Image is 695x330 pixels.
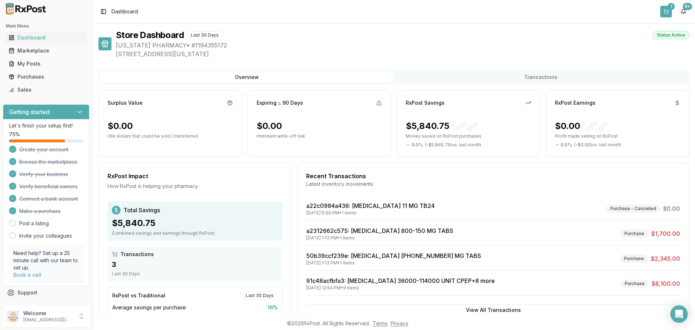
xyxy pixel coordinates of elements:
h1: Store Dashboard [116,29,184,41]
span: 16 % [268,304,278,311]
div: My Posts [9,60,84,67]
a: Marketplace [6,44,87,57]
span: 0.0 % [412,142,423,148]
span: Verify beneficial owners [19,183,77,190]
div: Expiring ≤ 90 Days [257,99,303,106]
div: Purchases [9,73,84,80]
span: Verify your business [19,171,68,178]
div: [DATE] 1:13 PM • 1 items [306,235,453,241]
a: Privacy [391,320,408,326]
p: Welcome [23,310,73,317]
div: Marketplace [9,47,84,54]
div: [DATE] 12:54 PM • 9 items [306,285,495,291]
div: Latest inventory movements [306,180,680,188]
div: $5,840.75 [406,120,479,132]
p: Profit made selling on RxPost [555,133,680,139]
a: Post a listing [19,220,49,227]
button: Marketplace [3,45,89,57]
div: RxPost vs Traditional [112,292,165,299]
p: [EMAIL_ADDRESS][DOMAIN_NAME] [23,317,73,323]
img: RxPost Logo [3,3,49,14]
a: My Posts [6,57,87,70]
span: Make a purchase [19,208,61,215]
span: Transactions [121,251,154,258]
a: Book a call [13,272,41,278]
div: How RxPost is helping your pharmacy [108,183,282,190]
div: Surplus Value [108,99,143,106]
div: RxPost Impact [108,172,282,180]
div: $5,840.75 [112,217,278,229]
div: 9+ [683,3,692,10]
button: My Posts [3,58,89,70]
img: User avatar [7,310,19,322]
div: Last 30 Days [112,271,278,277]
div: Last 30 Days [242,292,278,300]
p: Imminent write-off risk [257,133,382,139]
a: a2312662c575: [MEDICAL_DATA] 800-150 MG TABS [306,227,453,234]
span: $8,100.00 [652,279,680,288]
a: Dashboard [6,31,87,44]
span: $0.00 [663,204,680,213]
button: Transactions [394,71,688,83]
div: Purchase [621,280,649,288]
button: Purchases [3,71,89,83]
a: a22c0984a436: [MEDICAL_DATA] 11 MG TB24 [306,202,435,209]
a: 50b39ccf239e: [MEDICAL_DATA] [PHONE_NUMBER] MG TABS [306,252,481,259]
p: Money saved on RxPost purchases [406,133,531,139]
nav: breadcrumb [111,8,138,15]
div: 3 [112,259,278,270]
div: Purchase [620,255,648,263]
a: Terms [373,320,388,326]
button: Sales [3,84,89,96]
span: $2,345.00 [651,254,680,263]
div: Open Intercom Messenger [670,305,688,323]
div: Combined savings and earnings through RxPost [112,230,278,236]
span: ( - $5,840.75 ) vs. last month [425,142,481,148]
span: Average savings per purchase: [112,304,187,311]
span: $1,700.00 [651,229,680,238]
p: Need help? Set up a 25 minute call with our team to set up. [13,250,79,271]
h2: Main Menu [6,23,87,29]
button: Dashboard [3,32,89,43]
span: Total Savings [123,206,160,214]
div: Purchase [620,230,648,238]
div: RxPost Earnings [555,99,595,106]
div: Purchase - Cancelled [606,205,660,213]
a: Sales [6,83,87,96]
span: [STREET_ADDRESS][US_STATE] [116,50,689,58]
div: Last 30 Days [187,31,223,39]
span: Connect a bank account [19,195,78,202]
span: [US_STATE] PHARMACY • # 1194355172 [116,41,689,50]
span: Feedback [17,302,42,309]
div: 1 [667,3,675,10]
div: [DATE] 1:13 PM • 1 items [306,260,481,266]
button: View All Transactions [306,304,680,316]
div: $0.00 [555,120,609,132]
a: 91c48acfbfa3: [MEDICAL_DATA] 36000-114000 UNIT CPEP+8 more [306,277,495,284]
a: Purchases [6,70,87,83]
a: Invite your colleagues [19,232,72,239]
span: 0.0 % [561,142,572,148]
button: 1 [660,6,672,17]
div: Status: Active [653,31,689,39]
div: $0.00 [108,120,133,132]
span: ( - $0.00 ) vs. last month [574,142,621,148]
span: 75 % [9,131,20,138]
span: Create your account [19,146,68,153]
button: Overview [100,71,394,83]
p: Let's finish your setup first! [9,122,83,129]
div: Dashboard [9,34,84,41]
p: Idle dollars that could be sold / transferred [108,133,233,139]
div: $0.00 [257,120,282,132]
h3: Getting started [9,108,50,116]
button: 9+ [678,6,689,17]
button: Feedback [3,299,89,312]
div: Recent Transactions [306,172,680,180]
div: RxPost Savings [406,99,445,106]
div: [DATE] 5:09 PM • 1 items [306,210,435,216]
button: Support [3,286,89,299]
div: Sales [9,86,84,93]
span: Browse the marketplace [19,158,77,166]
span: Dashboard [111,8,138,15]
